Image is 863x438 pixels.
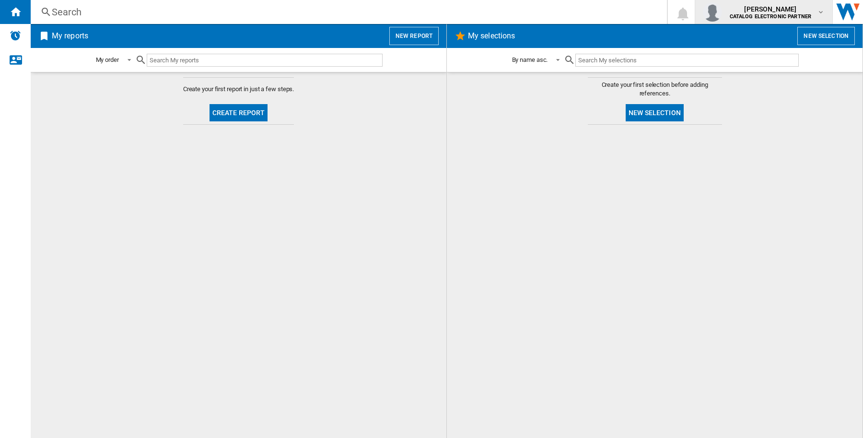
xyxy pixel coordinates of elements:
img: alerts-logo.svg [10,30,21,41]
h2: My reports [50,27,90,45]
button: New report [389,27,439,45]
h2: My selections [466,27,517,45]
span: Create your first selection before adding references. [588,81,722,98]
button: New selection [626,104,684,121]
div: By name asc. [512,56,548,63]
input: Search My selections [575,54,798,67]
input: Search My reports [147,54,383,67]
b: CATALOG ELECTRONIC PARTNER [730,13,812,20]
button: Create report [210,104,268,121]
span: Create your first report in just a few steps. [183,85,294,94]
span: [PERSON_NAME] [730,4,812,14]
div: Search [52,5,642,19]
img: profile.jpg [703,2,722,22]
div: My order [96,56,119,63]
button: New selection [797,27,855,45]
